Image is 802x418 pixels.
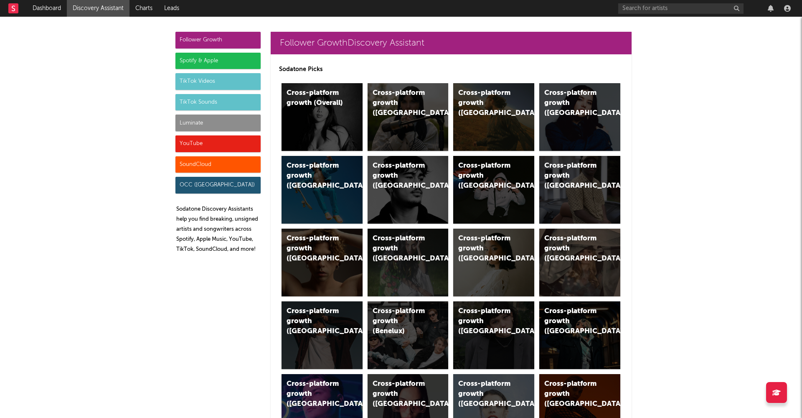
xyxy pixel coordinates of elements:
div: Cross-platform growth ([GEOGRAPHIC_DATA]/GSA) [458,161,515,191]
div: Cross-platform growth ([GEOGRAPHIC_DATA]) [544,234,601,264]
a: Cross-platform growth ([GEOGRAPHIC_DATA]) [282,229,363,296]
div: Cross-platform growth ([GEOGRAPHIC_DATA]) [544,379,601,409]
div: Cross-platform growth ([GEOGRAPHIC_DATA]) [458,88,515,118]
a: Cross-platform growth ([GEOGRAPHIC_DATA]/GSA) [453,156,534,224]
a: Cross-platform growth ([GEOGRAPHIC_DATA]) [539,229,620,296]
div: SoundCloud [175,156,261,173]
div: Cross-platform growth ([GEOGRAPHIC_DATA]) [373,234,429,264]
div: Cross-platform growth ([GEOGRAPHIC_DATA]) [544,88,601,118]
a: Cross-platform growth (Benelux) [368,301,449,369]
div: Cross-platform growth ([GEOGRAPHIC_DATA]) [544,306,601,336]
div: Luminate [175,115,261,131]
a: Cross-platform growth ([GEOGRAPHIC_DATA]) [368,83,449,151]
div: OCC ([GEOGRAPHIC_DATA]) [175,177,261,194]
a: Cross-platform growth ([GEOGRAPHIC_DATA]) [453,301,534,369]
div: YouTube [175,135,261,152]
div: Cross-platform growth ([GEOGRAPHIC_DATA]) [287,234,343,264]
div: Cross-platform growth (Benelux) [373,306,429,336]
a: Cross-platform growth ([GEOGRAPHIC_DATA]) [539,301,620,369]
div: TikTok Videos [175,73,261,90]
div: Cross-platform growth ([GEOGRAPHIC_DATA]) [287,379,343,409]
div: Cross-platform growth ([GEOGRAPHIC_DATA]) [458,379,515,409]
input: Search for artists [618,3,744,14]
div: Cross-platform growth ([GEOGRAPHIC_DATA]) [287,161,343,191]
div: Spotify & Apple [175,53,261,69]
div: Cross-platform growth ([GEOGRAPHIC_DATA]) [373,88,429,118]
div: Cross-platform growth (Overall) [287,88,343,108]
div: Follower Growth [175,32,261,48]
a: Cross-platform growth ([GEOGRAPHIC_DATA]) [368,229,449,296]
a: Cross-platform growth (Overall) [282,83,363,151]
a: Cross-platform growth ([GEOGRAPHIC_DATA]) [539,156,620,224]
a: Cross-platform growth ([GEOGRAPHIC_DATA]) [282,156,363,224]
p: Sodatone Picks [279,64,623,74]
div: TikTok Sounds [175,94,261,111]
a: Follower GrowthDiscovery Assistant [271,32,632,54]
a: Cross-platform growth ([GEOGRAPHIC_DATA]) [453,83,534,151]
p: Sodatone Discovery Assistants help you find breaking, unsigned artists and songwriters across Spo... [176,204,261,255]
div: Cross-platform growth ([GEOGRAPHIC_DATA]) [287,306,343,336]
div: Cross-platform growth ([GEOGRAPHIC_DATA]) [458,234,515,264]
div: Cross-platform growth ([GEOGRAPHIC_DATA]) [373,379,429,409]
div: Cross-platform growth ([GEOGRAPHIC_DATA]) [458,306,515,336]
a: Cross-platform growth ([GEOGRAPHIC_DATA]) [282,301,363,369]
a: Cross-platform growth ([GEOGRAPHIC_DATA]) [539,83,620,151]
a: Cross-platform growth ([GEOGRAPHIC_DATA]) [368,156,449,224]
div: Cross-platform growth ([GEOGRAPHIC_DATA]) [373,161,429,191]
div: Cross-platform growth ([GEOGRAPHIC_DATA]) [544,161,601,191]
a: Cross-platform growth ([GEOGRAPHIC_DATA]) [453,229,534,296]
